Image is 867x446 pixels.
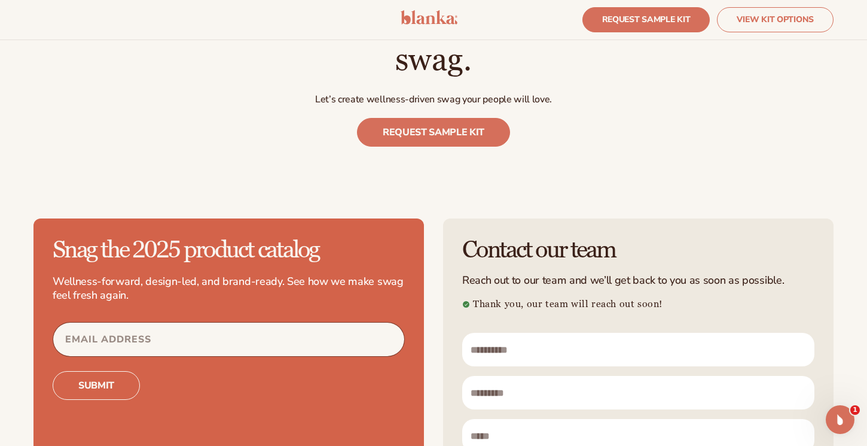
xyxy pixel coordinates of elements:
h2: Contact our team [462,238,814,263]
h2: Snag the 2025 product catalog [53,238,405,263]
a: logo [401,10,457,29]
h5: Thank you, our team will reach out soon! [462,299,814,309]
a: VIEW KIT OPTIONS [717,7,834,32]
p: Reach out to our team and we’ll get back to you as soon as possible. [462,274,814,287]
span: 1 [850,405,860,415]
iframe: Intercom live chat [826,405,854,434]
a: REQUEST SAMPLE KIT [357,118,510,147]
a: REQUEST SAMPLE KIT [582,7,710,32]
button: Subscribe [53,371,140,400]
p: Let’s create wellness-driven swag your people will love. [182,93,685,106]
img: logo [401,10,457,25]
p: Wellness-forward, design-led, and brand-ready. See how we make swag feel fresh again. [53,275,405,303]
